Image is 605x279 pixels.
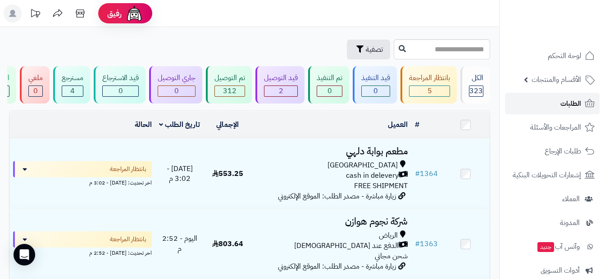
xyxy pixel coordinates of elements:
span: العملاء [562,193,580,205]
a: المدونة [505,212,600,234]
div: 5 [409,86,450,96]
span: cash in delevery [346,171,399,181]
span: رفيق [107,8,122,19]
a: العميل [388,119,408,130]
span: 0 [328,85,332,96]
a: مسترجع 4 [51,66,92,103]
div: اخر تحديث: [DATE] - 2:52 م [13,247,152,257]
a: بانتظار المراجعة 5 [399,66,459,103]
div: 0 [362,86,390,96]
div: 0 [29,86,42,96]
a: الحالة [135,119,152,130]
div: 0 [158,86,195,96]
span: تصفية [366,44,383,55]
span: وآتس آب [537,240,580,253]
span: 2 [279,85,283,96]
span: 4 [70,85,75,96]
a: الكل323 [459,66,492,103]
div: الكل [469,73,483,83]
span: أدوات التسويق [541,264,580,277]
span: الأقسام والمنتجات [532,73,581,86]
div: قيد التوصيل [264,73,298,83]
span: الدفع عند [DEMOGRAPHIC_DATA] [294,241,399,251]
a: الإجمالي [216,119,239,130]
div: اخر تحديث: [DATE] - 3:02 م [13,177,152,187]
span: اليوم - 2:52 م [162,233,197,254]
div: تم التوصيل [214,73,245,83]
div: قيد التنفيذ [361,73,390,83]
h3: شركة نجوم هوازن [255,216,408,227]
div: تم التنفيذ [317,73,342,83]
span: 5 [428,85,432,96]
button: تصفية [347,40,390,59]
span: إشعارات التحويلات البنكية [513,169,581,181]
a: العملاء [505,188,600,210]
span: زيارة مباشرة - مصدر الطلب: الموقع الإلكتروني [278,261,396,272]
a: #1363 [415,238,438,249]
span: 0 [174,85,179,96]
a: طلبات الإرجاع [505,140,600,162]
span: [GEOGRAPHIC_DATA] [328,160,398,171]
span: زيارة مباشرة - مصدر الطلب: الموقع الإلكتروني [278,191,396,202]
div: Open Intercom Messenger [14,244,35,265]
span: طلبات الإرجاع [545,145,581,157]
span: الطلبات [560,97,581,110]
div: قيد الاسترجاع [102,73,139,83]
a: تم التوصيل 312 [204,66,254,103]
a: لوحة التحكم [505,45,600,67]
a: قيد الاسترجاع 0 [92,66,147,103]
div: 0 [103,86,138,96]
a: تحديثات المنصة [24,4,46,25]
span: 312 [223,85,237,96]
div: 312 [215,86,245,96]
a: تم التنفيذ 0 [306,66,351,103]
span: 0 [33,85,38,96]
a: قيد التوصيل 2 [254,66,306,103]
span: 0 [373,85,378,96]
div: 2 [264,86,297,96]
a: إشعارات التحويلات البنكية [505,164,600,186]
span: [DATE] - 3:02 م [167,163,193,184]
div: جاري التوصيل [158,73,196,83]
div: 4 [62,86,83,96]
span: المدونة [560,216,580,229]
span: بانتظار المراجعة [110,235,146,244]
a: تاريخ الطلب [159,119,200,130]
span: 553.25 [212,168,243,179]
a: # [415,119,419,130]
span: الرياض [379,230,398,241]
span: بانتظار المراجعة [110,165,146,174]
h3: مطعم بوابة دلهي [255,146,408,157]
span: FREE SHIPMENT [354,180,408,191]
span: شحن مجاني [375,251,408,261]
span: 0 [118,85,123,96]
div: مسترجع [62,73,83,83]
span: لوحة التحكم [548,49,581,62]
span: المراجعات والأسئلة [530,121,581,134]
img: ai-face.png [125,4,143,22]
span: # [415,168,420,179]
a: #1364 [415,168,438,179]
a: جاري التوصيل 0 [147,66,204,103]
div: ملغي [28,73,43,83]
span: # [415,238,420,249]
a: قيد التنفيذ 0 [351,66,399,103]
div: 0 [317,86,342,96]
span: 803.64 [212,238,243,249]
div: بانتظار المراجعة [409,73,450,83]
a: الطلبات [505,93,600,114]
a: ملغي 0 [18,66,51,103]
a: المراجعات والأسئلة [505,117,600,138]
img: logo-2.png [544,24,596,43]
span: جديد [537,242,554,252]
a: وآتس آبجديد [505,236,600,257]
span: 323 [469,85,483,96]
